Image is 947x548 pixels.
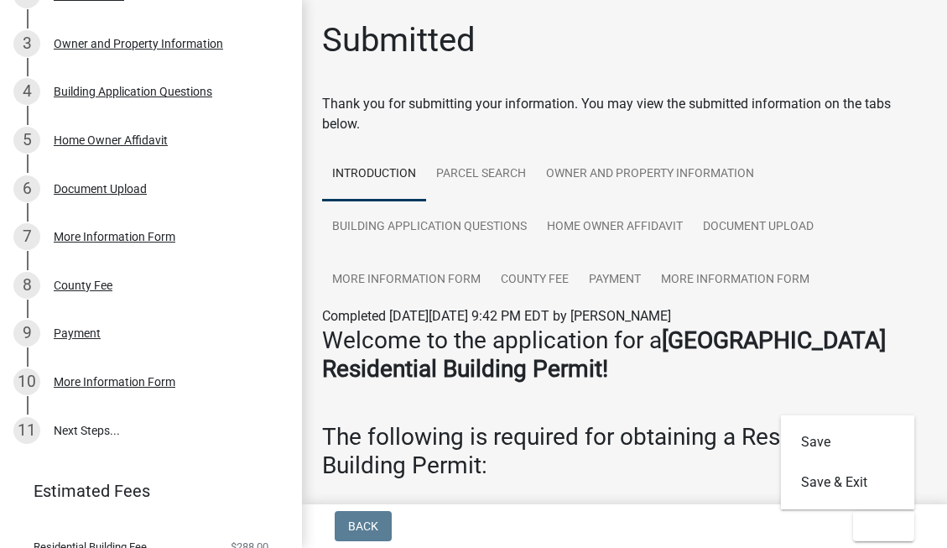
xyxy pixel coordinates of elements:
[13,368,40,395] div: 10
[426,148,536,201] a: Parcel search
[537,201,693,254] a: Home Owner Affidavit
[866,519,891,533] span: Exit
[335,511,392,541] button: Back
[781,462,915,503] button: Save & Exit
[322,423,927,479] h3: The following is required for obtaining a Residential Building Permit:
[13,320,40,347] div: 9
[781,422,915,462] button: Save
[322,326,927,383] h3: Welcome to the application for a
[853,511,914,541] button: Exit
[54,376,175,388] div: More Information Form
[54,38,223,50] div: Owner and Property Information
[781,415,915,509] div: Exit
[13,223,40,250] div: 7
[651,253,820,307] a: More Information Form
[13,272,40,299] div: 8
[322,94,927,134] div: Thank you for submitting your information. You may view the submitted information on the tabs below.
[54,134,168,146] div: Home Owner Affidavit
[322,201,537,254] a: Building Application Questions
[54,327,101,339] div: Payment
[322,308,671,324] span: Completed [DATE][DATE] 9:42 PM EDT by [PERSON_NAME]
[536,148,764,201] a: Owner and Property Information
[13,417,40,444] div: 11
[693,201,824,254] a: Document Upload
[54,279,112,291] div: County Fee
[54,231,175,243] div: More Information Form
[348,519,378,533] span: Back
[54,86,212,97] div: Building Application Questions
[54,183,147,195] div: Document Upload
[13,30,40,57] div: 3
[13,78,40,105] div: 4
[13,127,40,154] div: 5
[13,175,40,202] div: 6
[322,253,491,307] a: More Information Form
[322,148,426,201] a: Introduction
[579,253,651,307] a: Payment
[13,474,275,508] a: Estimated Fees
[322,20,476,60] h1: Submitted
[322,326,886,383] strong: [GEOGRAPHIC_DATA] Residential Building Permit!
[491,253,579,307] a: County Fee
